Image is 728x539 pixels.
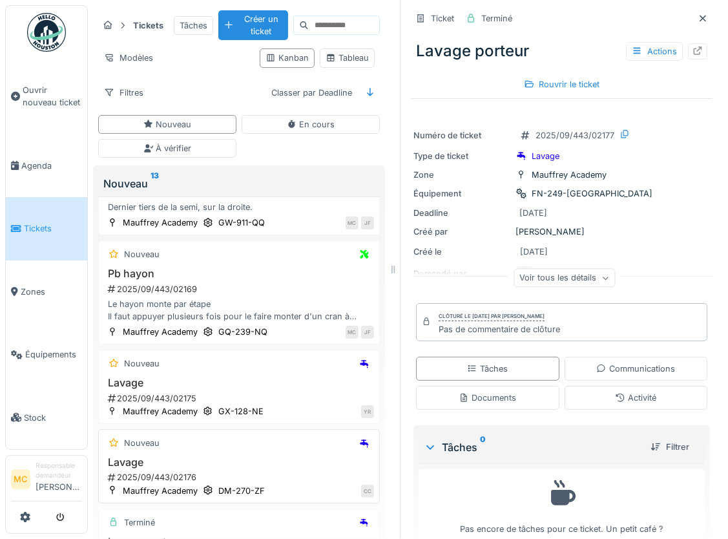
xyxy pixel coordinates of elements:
a: Zones [6,260,87,323]
div: Créer un ticket [218,10,288,40]
div: Pas de commentaire de clôture [439,323,560,335]
h3: Pb hayon [104,268,374,280]
div: MC [346,217,359,229]
div: Type de ticket [413,150,510,162]
span: Ouvrir nouveau ticket [23,84,82,109]
div: Tâches [424,439,640,455]
div: Mauffrey Academy [123,217,198,229]
div: Mauffrey Academy [532,169,607,181]
span: Stock [24,412,82,424]
div: Nouveau [103,176,375,191]
div: Responsable demandeur [36,461,82,481]
div: Créé par [413,226,510,238]
div: Nouveau [143,118,192,131]
div: JF [361,217,374,229]
div: Clôturé le [DATE] par [PERSON_NAME] [439,312,545,321]
div: DM-270-ZF [218,485,265,497]
div: Mauffrey Academy [123,405,198,417]
div: Actions [626,42,683,61]
div: Classer par Deadline [265,83,358,102]
div: Communications [596,363,675,375]
h3: Lavage [104,377,374,389]
div: GX-128-NE [218,405,264,417]
div: Mauffrey Academy [123,485,198,497]
span: Tickets [24,222,82,235]
div: [DATE] [520,246,548,258]
div: Équipement [413,187,510,200]
div: Nouveau [124,248,160,260]
div: Terminé [481,12,512,25]
div: Numéro de ticket [413,129,510,142]
div: JF [361,326,374,339]
div: [PERSON_NAME] [413,226,710,238]
div: Documents [459,392,516,404]
a: Ouvrir nouveau ticket [6,59,87,134]
span: Zones [21,286,82,298]
a: Équipements [6,323,87,386]
strong: Tickets [128,19,169,32]
div: [DATE] [519,207,547,219]
div: Pas encore de tâches pour ce ticket. Un petit café ? [427,475,696,535]
div: Nouveau [124,437,160,449]
div: GW-911-QQ [218,217,265,229]
a: MC Responsable demandeur[PERSON_NAME] [11,461,82,502]
div: GQ-239-NQ [218,326,267,338]
li: MC [11,470,30,489]
div: Lavage porteur [411,34,712,68]
div: Dernier tiers de la semi, sur la droite. [104,201,374,213]
span: Agenda [21,160,82,172]
a: Tickets [6,197,87,260]
div: Mauffrey Academy [123,326,198,338]
div: Modèles [98,48,159,67]
h3: Lavage [104,456,374,469]
div: 2025/09/443/02177 [536,129,614,142]
li: [PERSON_NAME] [36,461,82,498]
sup: 0 [480,439,486,455]
div: MC [346,326,359,339]
div: En cours [287,118,335,131]
div: Zone [413,169,510,181]
div: Nouveau [124,357,160,370]
div: 2025/09/443/02176 [107,471,374,483]
div: Deadline [413,207,510,219]
div: Kanban [265,52,309,64]
div: Tâches [467,363,508,375]
div: Activité [615,392,656,404]
div: Filtrer [645,438,694,456]
div: FN-249-[GEOGRAPHIC_DATA] [532,187,652,200]
div: 2025/09/443/02169 [107,283,374,295]
div: 2025/09/443/02175 [107,392,374,405]
img: Badge_color-CXgf-gQk.svg [27,13,66,52]
div: Ticket [431,12,454,25]
div: Voir tous les détails [514,269,615,288]
div: CC [361,485,374,498]
div: Lavage [532,150,559,162]
a: Stock [6,386,87,449]
div: Le hayon monte par étape Il faut appuyer plusieurs fois pour le faire monter d'un cran à chaque fois [104,298,374,322]
div: À vérifier [143,142,192,154]
span: Équipements [25,348,82,361]
div: Filtres [98,83,149,102]
div: Terminé [124,516,155,529]
sup: 13 [151,176,159,191]
div: Rouvrir le ticket [519,76,605,93]
div: Tableau [326,52,369,64]
a: Agenda [6,134,87,197]
div: Créé le [413,246,510,258]
div: Tâches [174,16,213,35]
div: YR [361,405,374,418]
